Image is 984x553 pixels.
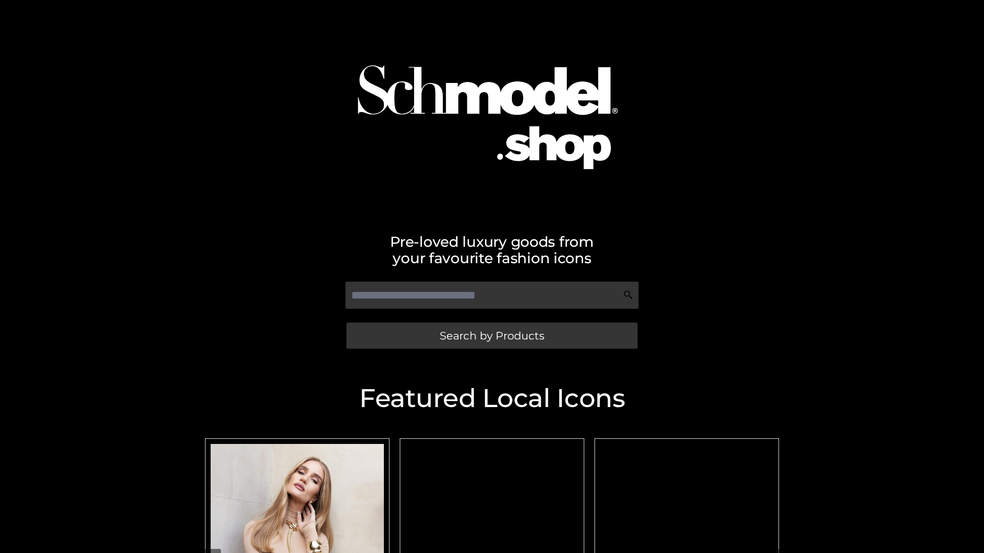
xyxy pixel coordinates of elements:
h2: Featured Local Icons​ [200,386,784,411]
img: Search Icon [623,290,633,300]
a: Search by Products [346,323,638,349]
h2: Pre-loved luxury goods from your favourite fashion icons [200,233,784,266]
span: Search by Products [440,330,544,341]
